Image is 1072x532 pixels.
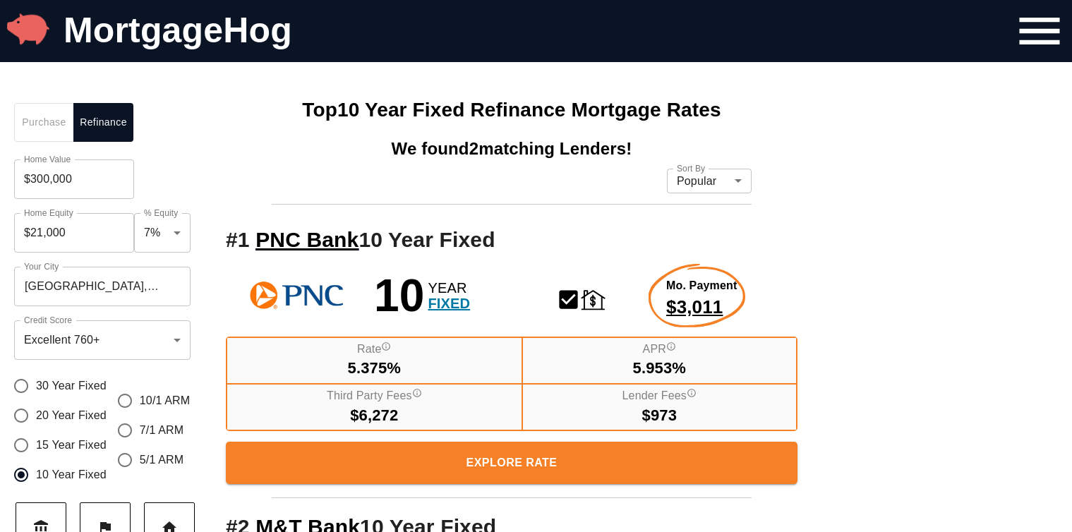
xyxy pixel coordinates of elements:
span: Purchase [23,114,66,131]
a: Explore More about this rate product [666,278,737,320]
span: Mo. Payment [666,278,737,294]
span: We found 2 matching Lenders! [392,137,632,161]
span: See more rates from PNC Bank! [255,228,359,251]
svg: Interest Rate "rate", reflects the cost of borrowing. If the interest rate is 3% and your loan is... [381,341,391,351]
svg: Third party fees include fees and taxes paid to non lender entities to facilitate the closing of ... [412,388,422,398]
a: Explore More About this Rate Product [226,442,797,484]
span: 30 Year Fixed [36,377,107,394]
label: APR [643,341,676,358]
label: Third Party Fees [327,388,422,404]
span: Refinance [464,96,571,124]
button: Explore Rate [226,442,797,484]
button: Refinance [73,103,133,142]
input: Home Equity [14,213,134,253]
span: 5.375% [348,357,402,379]
svg: Annual Percentage Rate - The interest rate on the loan if lender fees were averaged into each mon... [666,341,676,351]
a: PNC Bank Logo [226,272,374,320]
span: 15 Year Fixed [36,437,107,454]
a: MortgageHog [64,11,292,50]
a: PNC Bank [255,228,359,251]
div: Excellent 760+ [14,320,191,360]
span: YEAR [428,280,471,296]
button: Purchase [14,103,74,142]
span: 7/1 ARM [140,422,183,439]
span: 10/1 ARM [140,392,190,409]
span: 10 [374,273,425,318]
span: 10 Year Fixed [36,466,107,483]
span: FIXED [428,296,471,311]
span: $3,011 [666,294,737,320]
h2: # 1 10 Year Fixed [226,225,797,255]
div: 7% [134,213,191,253]
svg: Conventional Mortgage [556,287,581,312]
label: Rate [357,341,391,358]
span: Refinance [82,114,125,131]
input: Home Value [14,159,134,199]
span: $6,272 [350,404,398,426]
svg: Lender fees include all fees paid directly to the lender for funding your mortgage. Lender fees i... [687,388,697,398]
div: Popular [667,167,752,195]
img: See more rates from PNC Bank! [226,272,367,320]
span: $973 [642,404,677,426]
h1: Top 10 Year Fixed Mortgage Rates [302,96,721,124]
img: MortgageHog Logo [7,8,49,50]
span: 5/1 ARM [140,452,183,468]
svg: Home Refinance [581,287,606,312]
span: Explore Rate [237,453,786,473]
div: gender [14,360,198,501]
label: Lender Fees [622,388,697,404]
span: 5.953% [633,357,687,379]
span: 20 Year Fixed [36,407,107,424]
